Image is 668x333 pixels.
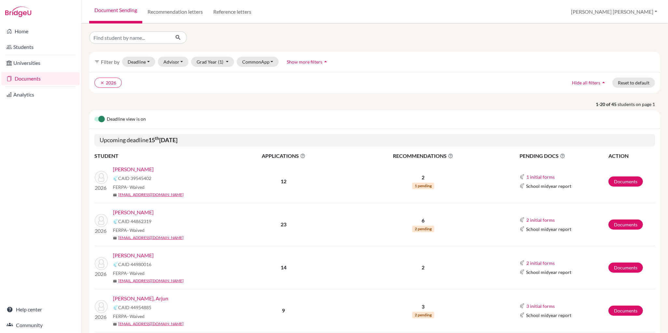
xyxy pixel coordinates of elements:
i: arrow_drop_up [322,58,329,65]
span: mail [113,279,117,283]
a: [PERSON_NAME] [113,165,154,173]
a: [EMAIL_ADDRESS][DOMAIN_NAME] [118,278,184,284]
a: Help center [1,303,80,316]
i: filter_list [94,59,100,64]
b: 9 [282,307,285,313]
span: School midyear report [526,312,571,319]
h5: Upcoming deadline [94,134,655,146]
p: 2026 [95,313,108,321]
a: Documents [608,306,643,316]
span: - Waived [127,313,145,319]
span: CAID 44980016 [118,261,151,268]
span: mail [113,322,117,326]
a: [EMAIL_ADDRESS][DOMAIN_NAME] [118,321,184,327]
a: Analytics [1,88,80,101]
p: 3 [342,303,504,310]
p: 6 [342,217,504,224]
span: CAID 44862319 [118,218,151,225]
span: - Waived [127,270,145,276]
span: Deadline view is on [107,115,146,123]
span: (1) [218,59,223,65]
span: PENDING DOCS [520,152,608,160]
img: Common App logo [520,303,525,309]
b: 14 [281,264,286,270]
i: arrow_drop_up [600,79,607,86]
button: Reset to default [612,78,655,88]
span: 2 pending [412,312,434,318]
img: Common App logo [113,262,118,267]
i: clear [100,81,104,85]
input: Find student by name... [89,31,170,44]
button: Grad Year(1) [191,57,234,67]
img: Common App logo [113,219,118,224]
button: 3 initial forms [526,302,555,310]
strong: 1-20 of 45 [596,101,618,108]
span: CAID 44954885 [118,304,151,311]
button: 1 initial forms [526,173,555,181]
span: FERPA [113,184,145,190]
img: Koradia, Aditya [95,257,108,270]
p: 2 [342,174,504,181]
img: Common App logo [520,217,525,222]
b: 15 [DATE] [148,136,177,144]
span: School midyear report [526,183,571,189]
span: mail [113,193,117,197]
button: 2 initial forms [526,259,555,267]
span: FERPA [113,270,145,277]
p: 2 [342,264,504,271]
span: Filter by [101,59,119,65]
a: Universities [1,56,80,69]
span: FERPA [113,313,145,320]
span: APPLICATIONS [225,152,342,160]
p: 2026 [95,227,108,235]
b: 23 [281,221,286,227]
span: Show more filters [287,59,322,65]
button: [PERSON_NAME] [PERSON_NAME] [568,6,660,18]
span: Hide all filters [572,80,600,85]
img: Common App logo [520,260,525,265]
b: 12 [281,178,286,184]
span: - Waived [127,227,145,233]
th: ACTION [608,152,655,160]
button: CommonApp [237,57,279,67]
span: students on page 1 [618,101,660,108]
img: Common App logo [520,174,525,179]
span: School midyear report [526,269,571,276]
a: [PERSON_NAME] [113,208,154,216]
a: Home [1,25,80,38]
button: Advisor [158,57,189,67]
button: 2 initial forms [526,216,555,224]
th: STUDENT [94,152,225,160]
span: 1 pending [412,183,434,189]
img: Cumings, Lauren [95,171,108,184]
img: Common App logo [520,183,525,189]
button: Hide all filtersarrow_drop_up [566,78,612,88]
a: Students [1,40,80,53]
p: 2026 [95,184,108,192]
img: Common App logo [520,226,525,232]
p: 2026 [95,270,108,278]
sup: th [155,136,159,141]
a: Documents [1,72,80,85]
img: Common App logo [520,312,525,318]
a: Documents [608,176,643,187]
span: FERPA [113,227,145,234]
a: Documents [608,263,643,273]
img: Bridge-U [5,7,31,17]
span: mail [113,236,117,240]
img: Koradia, Arjun [95,300,108,313]
a: [PERSON_NAME], Arjun [113,295,168,302]
span: 2 pending [412,226,434,232]
a: Documents [608,219,643,230]
button: Deadline [122,57,155,67]
span: RECOMMENDATIONS [342,152,504,160]
a: [EMAIL_ADDRESS][DOMAIN_NAME] [118,192,184,198]
span: - Waived [127,184,145,190]
button: Show more filtersarrow_drop_up [281,57,334,67]
button: clear2026 [94,78,122,88]
img: Common App logo [520,269,525,275]
a: [PERSON_NAME] [113,251,154,259]
span: CAID 39545402 [118,175,151,182]
img: Common App logo [113,176,118,181]
img: Common App logo [113,305,118,310]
